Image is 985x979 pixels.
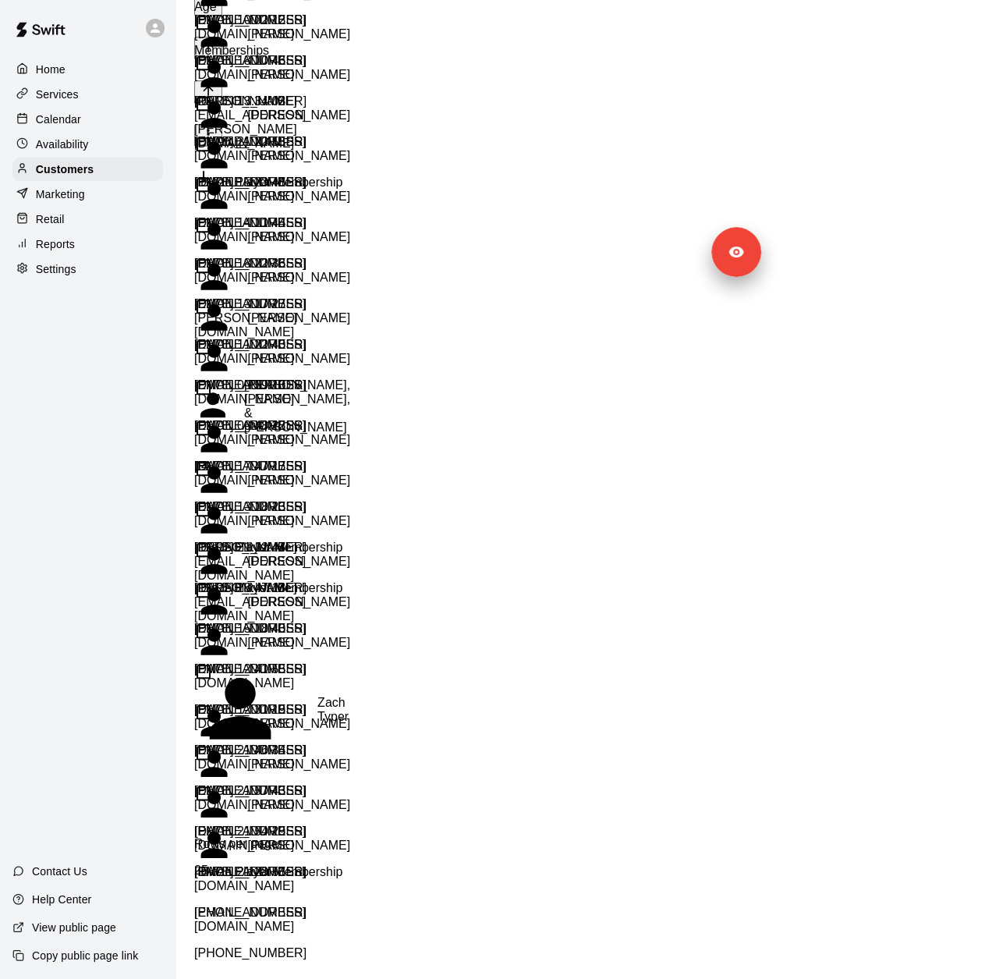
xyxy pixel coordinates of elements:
[194,419,350,462] div: [PERSON_NAME]
[194,946,288,960] div: +14045426233
[194,338,335,352] div: 2025-08-10 11:22:40
[194,176,335,190] div: 2025-08-11 15:23:48
[194,135,335,149] div: 2025-08-11 21:22:55
[194,541,350,583] div: [PERSON_NAME]
[194,865,335,879] div: 2024-04-30 21:28:53
[194,297,350,340] div: [PERSON_NAME]
[36,186,85,202] p: Marketing
[36,261,76,277] p: Settings
[194,541,335,555] div: 2025-08-07 21:12:47
[36,211,65,227] p: Retail
[194,825,350,867] div: [PERSON_NAME]
[194,54,335,68] div: 2025-08-12 18:10:46
[36,87,79,102] p: Services
[12,133,163,156] a: Availability
[194,94,335,108] div: 2025-08-12 13:34:02
[194,906,366,934] div: sarahbosnak@gmail.com
[12,232,163,256] a: Reports
[194,581,350,624] div: [PERSON_NAME]
[194,176,350,218] div: [PERSON_NAME]
[194,257,350,300] div: [PERSON_NAME]
[36,137,89,152] p: Availability
[12,208,163,231] a: Retail
[194,743,335,757] div: 2025-08-06 21:46:34
[194,703,350,746] div: [PERSON_NAME]
[32,948,138,963] p: Copy public page link
[194,541,428,555] div: Blaze Player Membership
[32,920,116,935] p: View public page
[32,892,91,907] p: Help Center
[194,216,335,230] div: 2025-08-11 14:11:44
[12,83,163,106] a: Services
[194,419,335,433] div: 2025-08-09 06:48:22
[194,297,335,311] div: 2025-08-10 13:17:27
[194,176,428,190] div: Blaze Player Membership
[36,236,75,252] p: Reports
[194,13,335,27] div: 2025-08-13 10:02:12
[12,58,163,81] a: Home
[194,703,335,717] div: 2025-08-07 12:31:19
[194,378,350,435] div: [PERSON_NAME], [PERSON_NAME], & [PERSON_NAME]
[194,784,350,827] div: [PERSON_NAME]
[32,864,87,879] p: Contact Us
[12,257,163,281] a: Settings
[36,161,94,177] p: Customers
[194,459,335,474] div: 2025-08-08 17:47:17
[194,338,350,381] div: [PERSON_NAME]
[12,108,163,131] a: Calendar
[194,216,350,259] div: [PERSON_NAME]
[12,183,163,206] a: Marketing
[194,662,350,758] div: Zach Typer
[194,94,350,137] div: [PERSON_NAME]
[12,158,163,181] a: Customers
[194,257,335,271] div: 2025-08-10 18:22:36
[194,581,335,595] div: 2025-08-07 18:47:13
[194,500,350,543] div: [PERSON_NAME]
[194,13,350,56] div: [PERSON_NAME]
[194,459,350,502] div: [PERSON_NAME]
[36,62,66,77] p: Home
[194,54,350,97] div: [PERSON_NAME]
[194,622,350,665] div: [PERSON_NAME]
[194,135,350,178] div: [PERSON_NAME]
[194,865,366,893] div: devans213@gmail.com
[194,581,428,595] div: Blaze Player Membership
[36,112,81,127] p: Calendar
[194,825,335,839] div: 2024-04-30 21:54:29
[194,500,335,514] div: 2025-08-08 13:18:23
[194,743,350,786] div: [PERSON_NAME]
[194,784,335,798] div: 2024-04-30 21:57:43
[194,865,428,879] div: Blaze Player Membership
[194,622,335,636] div: 2025-08-07 15:18:40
